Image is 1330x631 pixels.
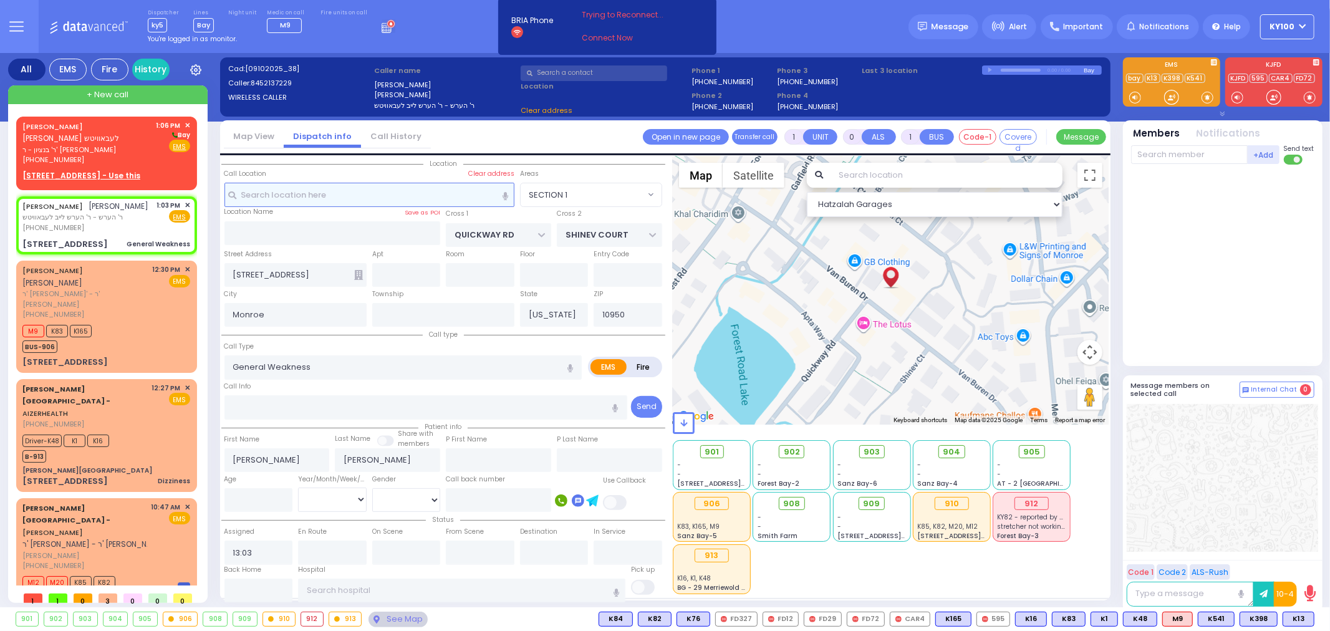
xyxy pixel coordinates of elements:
[185,502,190,513] span: ✕
[1274,582,1297,607] button: 10-4
[1077,163,1102,188] button: Toggle fullscreen view
[224,382,251,392] label: Call Info
[228,92,370,103] label: WIRELESS CALLER
[520,527,557,537] label: Destination
[935,612,971,627] div: BLS
[157,121,181,130] span: 1:06 PM
[49,59,87,80] div: EMS
[104,612,128,626] div: 904
[22,450,46,463] span: B-913
[44,612,68,626] div: 902
[22,551,147,561] span: [PERSON_NAME]
[354,270,363,280] span: Other building occupants
[638,612,672,627] div: K82
[228,78,370,89] label: Caller:
[245,64,299,74] span: [09102025_38]
[132,59,170,80] a: History
[1015,612,1047,627] div: BLS
[1243,387,1249,393] img: comment-alt.png
[638,612,672,627] div: BLS
[521,183,645,206] span: SECTION 1
[398,439,430,448] span: members
[1023,446,1040,458] span: 905
[864,446,880,458] span: 903
[777,90,858,101] span: Phone 4
[880,253,902,291] div: MOSHE MORDCHE FRIEDMAN
[22,277,82,288] span: [PERSON_NAME]
[87,89,128,101] span: + New call
[982,616,988,622] img: red-radio-icon.svg
[224,342,254,352] label: Call Type
[46,576,68,589] span: M20
[837,470,841,479] span: -
[446,249,465,259] label: Room
[631,565,655,575] label: Pick up
[520,249,535,259] label: Floor
[374,90,516,100] label: [PERSON_NAME]
[22,539,165,549] span: ר' [PERSON_NAME] - ר' [PERSON_NAME]
[603,476,646,486] label: Use Callback
[1091,612,1118,627] div: K1
[468,169,514,179] label: Clear address
[1131,145,1248,164] input: Search member
[423,159,463,168] span: Location
[298,474,367,484] div: Year/Month/Week/Day
[22,223,84,233] span: [PHONE_NUMBER]
[520,289,537,299] label: State
[1014,497,1049,511] div: 912
[153,265,181,274] span: 12:30 PM
[705,446,719,458] span: 901
[1157,564,1188,580] button: Code 2
[758,460,761,470] span: -
[582,32,680,44] a: Connect Now
[22,503,110,537] a: [PERSON_NAME]
[301,612,323,626] div: 912
[678,574,711,583] span: K16, K1, K48
[22,475,108,488] div: [STREET_ADDRESS]
[917,522,978,531] span: K85, K82, M20, M12
[224,289,238,299] label: City
[22,122,83,132] a: [PERSON_NAME]
[777,65,858,76] span: Phone 3
[22,466,152,475] div: [PERSON_NAME][GEOGRAPHIC_DATA]
[22,201,83,211] a: [PERSON_NAME]
[426,515,460,524] span: Status
[521,81,687,92] label: Location
[1198,612,1235,627] div: K541
[224,169,267,179] label: Call Location
[803,129,837,145] button: UNIT
[1283,612,1314,627] div: BLS
[692,77,753,86] label: [PHONE_NUMBER]
[1225,62,1323,70] label: KJFD
[1300,384,1311,395] span: 0
[783,498,800,510] span: 908
[847,612,885,627] div: FD72
[918,22,927,31] img: message.svg
[224,249,272,259] label: Street Address
[224,435,260,445] label: First Name
[1127,564,1155,580] button: Code 1
[22,309,84,319] span: [PHONE_NUMBER]
[263,612,296,626] div: 910
[22,238,108,251] div: [STREET_ADDRESS]
[599,612,633,627] div: K84
[148,34,237,44] span: You're logged in as monitor.
[1015,612,1047,627] div: K16
[1240,612,1278,627] div: K398
[1294,74,1315,83] a: FD72
[678,470,682,479] span: -
[133,612,157,626] div: 905
[1198,612,1235,627] div: BLS
[1248,145,1280,164] button: +Add
[692,90,773,101] span: Phone 2
[1240,382,1314,398] button: Internal Chat 0
[998,522,1095,531] span: stretcher not working properly
[298,527,327,537] label: En Route
[520,183,662,206] span: SECTION 1
[87,435,109,447] span: K16
[185,200,190,211] span: ✕
[298,579,625,602] input: Search hospital
[148,594,167,603] span: 0
[99,594,117,603] span: 3
[1084,65,1102,75] div: Bay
